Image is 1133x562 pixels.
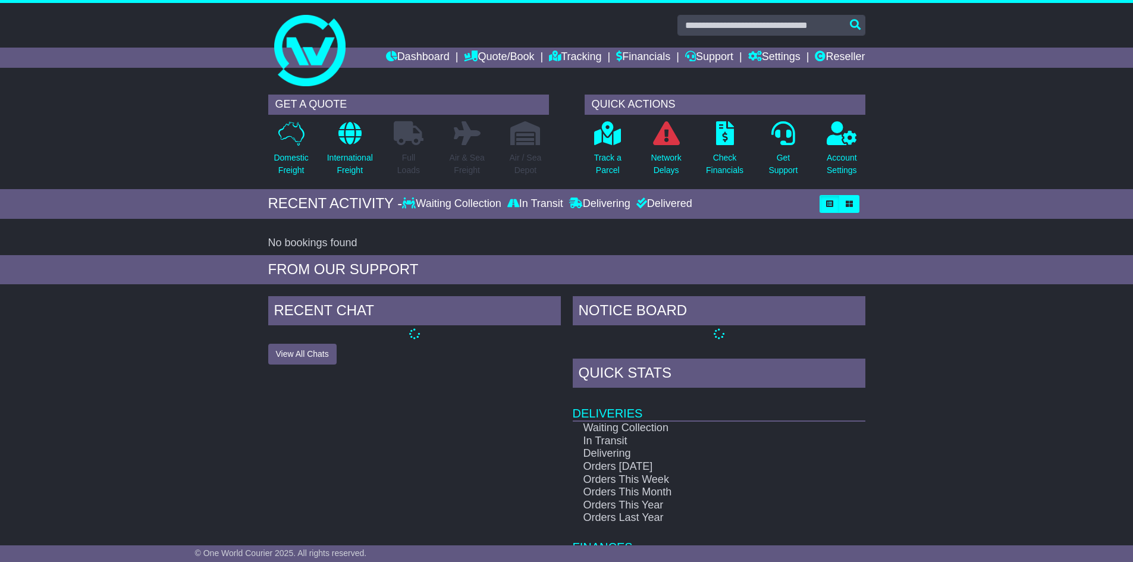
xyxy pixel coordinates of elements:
[768,152,798,177] p: Get Support
[268,344,337,365] button: View All Chats
[706,152,743,177] p: Check Financials
[768,121,798,183] a: GetSupport
[651,152,681,177] p: Network Delays
[549,48,601,68] a: Tracking
[705,121,744,183] a: CheckFinancials
[195,548,367,558] span: © One World Courier 2025. All rights reserved.
[594,121,622,183] a: Track aParcel
[274,152,308,177] p: Domestic Freight
[573,447,823,460] td: Delivering
[594,152,622,177] p: Track a Parcel
[450,152,485,177] p: Air & Sea Freight
[573,435,823,448] td: In Transit
[573,421,823,435] td: Waiting Collection
[402,197,504,211] div: Waiting Collection
[394,152,423,177] p: Full Loads
[826,121,858,183] a: AccountSettings
[273,121,309,183] a: DomesticFreight
[616,48,670,68] a: Financials
[815,48,865,68] a: Reseller
[327,121,374,183] a: InternationalFreight
[573,460,823,473] td: Orders [DATE]
[585,95,865,115] div: QUICK ACTIONS
[573,359,865,391] div: Quick Stats
[573,499,823,512] td: Orders This Year
[573,525,865,555] td: Finances
[573,473,823,486] td: Orders This Week
[650,121,682,183] a: NetworkDelays
[464,48,534,68] a: Quote/Book
[685,48,733,68] a: Support
[268,296,561,328] div: RECENT CHAT
[566,197,633,211] div: Delivering
[573,486,823,499] td: Orders This Month
[748,48,801,68] a: Settings
[268,237,865,250] div: No bookings found
[573,391,865,421] td: Deliveries
[386,48,450,68] a: Dashboard
[327,152,373,177] p: International Freight
[827,152,857,177] p: Account Settings
[504,197,566,211] div: In Transit
[268,195,403,212] div: RECENT ACTIVITY -
[573,511,823,525] td: Orders Last Year
[573,296,865,328] div: NOTICE BOARD
[633,197,692,211] div: Delivered
[510,152,542,177] p: Air / Sea Depot
[268,95,549,115] div: GET A QUOTE
[268,261,865,278] div: FROM OUR SUPPORT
